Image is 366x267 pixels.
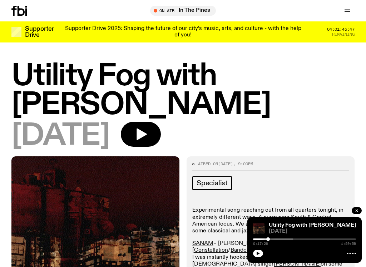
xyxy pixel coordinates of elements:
[231,247,257,253] a: Bandcamp
[11,122,109,151] span: [DATE]
[269,229,356,234] span: [DATE]
[269,222,356,228] a: Utility Fog with [PERSON_NAME]
[11,62,355,120] h1: Utility Fog with [PERSON_NAME]
[274,261,321,267] a: [PERSON_NAME]
[327,27,355,31] span: 04:01:45:47
[218,161,233,167] span: [DATE]
[194,247,228,253] a: Constellation
[253,223,264,234] img: Cover to (SAFETY HAZARD) مخاطر السلامة by electroneya, MARTINA and TNSXORDS
[63,26,303,38] p: Supporter Drive 2025: Shaping the future of our city’s music, arts, and culture - with the help o...
[25,26,54,38] h3: Supporter Drive
[192,207,349,235] p: Experimental song reaching out from all quarters tonight, in extremely different ways. A surprisi...
[192,176,232,190] a: Specialist
[253,242,268,246] span: 0:17:29
[150,6,216,16] button: On AirIn The Pines
[233,161,253,167] span: , 9:00pm
[341,242,356,246] span: 1:59:59
[198,161,218,167] span: Aired on
[332,32,355,36] span: Remaining
[192,241,213,246] a: SANAM
[197,179,228,187] span: Specialist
